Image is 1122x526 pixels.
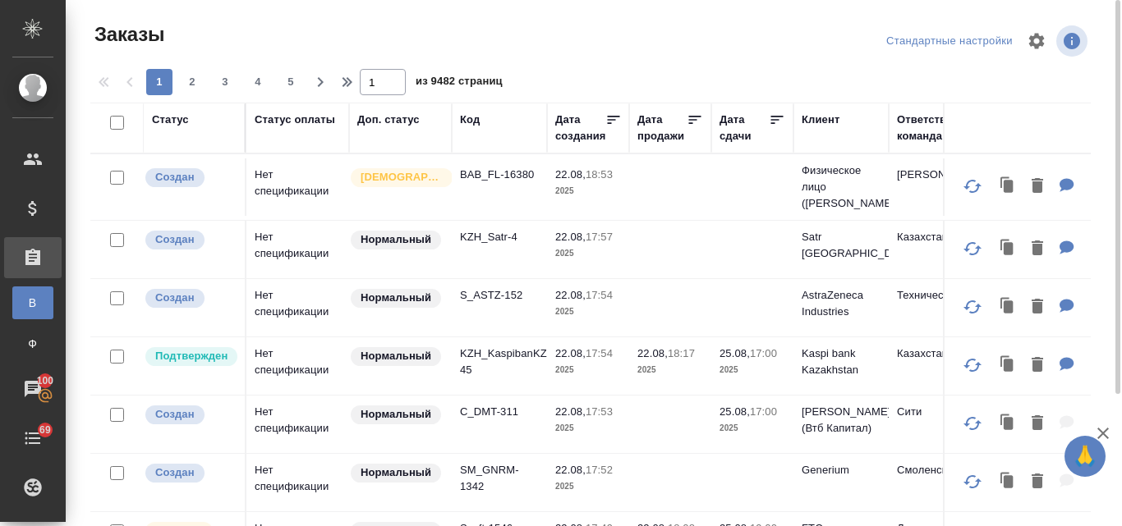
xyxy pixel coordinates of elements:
div: Статус по умолчанию для стандартных заказов [349,404,444,426]
td: Технический [889,279,984,336]
p: KZH_KaspibanKZ-45 [460,345,539,378]
button: 5 [278,69,304,95]
p: [DEMOGRAPHIC_DATA] [361,169,443,185]
p: Создан [155,406,195,423]
p: 17:53 [586,405,613,418]
td: Смоленская [889,454,984,511]
button: Удалить [1023,290,1051,324]
p: Создан [155,464,195,481]
button: Удалить [1023,232,1051,266]
div: Выставляется автоматически при создании заказа [144,287,237,309]
p: [PERSON_NAME] (Втб Капитал) [802,404,881,437]
div: Статус по умолчанию для стандартных заказов [349,229,444,251]
p: 2025 [637,362,703,378]
button: Клонировать [992,290,1023,324]
div: Статус по умолчанию для стандартных заказов [349,462,444,484]
span: Посмотреть информацию [1056,25,1091,57]
td: Нет спецификации [246,396,349,453]
p: 22.08, [555,405,586,418]
button: Удалить [1023,465,1051,499]
p: 17:54 [586,289,613,301]
button: Удалить [1023,349,1051,382]
span: В [21,295,45,311]
a: 100 [4,368,62,409]
button: Клонировать [992,349,1023,382]
button: Удалить [1023,407,1051,441]
p: 2025 [720,362,785,378]
button: 4 [245,69,271,95]
p: 2025 [555,478,621,495]
p: 25.08, [720,347,750,359]
div: Код [460,112,480,128]
a: В [12,286,53,319]
div: Доп. статус [357,112,420,128]
p: Физическое лицо ([PERSON_NAME]) [802,162,881,212]
a: 69 [4,418,62,459]
div: Клиент [802,112,839,128]
p: BAB_FL-16380 [460,167,539,183]
button: Обновить [953,462,992,501]
p: Создан [155,169,195,185]
button: 2 [179,69,205,95]
p: 17:00 [750,347,777,359]
p: KZH_Satr-4 [460,229,539,245]
p: 2025 [720,420,785,437]
span: Настроить таблицу [1017,21,1056,61]
p: Kaspi bank Kazakhstan [802,345,881,378]
div: split button [882,29,1017,54]
td: Нет спецификации [246,221,349,278]
span: из 9482 страниц [416,71,503,95]
div: Статус [152,112,189,128]
div: Ответственная команда [897,112,978,144]
a: Ф [12,327,53,360]
button: Клонировать [992,232,1023,266]
button: 🙏 [1065,436,1106,477]
button: Обновить [953,404,992,443]
p: 17:54 [586,347,613,359]
p: Создан [155,231,195,248]
span: 2 [179,74,205,90]
span: Заказы [90,21,164,48]
button: Удалить [1023,170,1051,204]
p: 22.08, [555,347,586,359]
p: Нормальный [361,406,431,423]
p: SM_GNRM-1342 [460,462,539,495]
td: Нет спецификации [246,454,349,511]
p: Нормальный [361,231,431,248]
p: Generium [802,462,881,478]
p: Нормальный [361,290,431,306]
p: 18:53 [586,168,613,181]
div: Статус по умолчанию для стандартных заказов [349,287,444,309]
p: 18:17 [668,347,695,359]
td: Сити [889,396,984,453]
span: 5 [278,74,304,90]
div: Статус оплаты [255,112,335,128]
td: Казахстан [889,337,984,395]
p: Подтвержден [155,348,228,364]
p: C_DMT-311 [460,404,539,420]
div: Выставляет КМ после уточнения всех необходимых деталей и получения согласия клиента на запуск. С ... [144,345,237,368]
p: 17:00 [750,405,777,418]
span: 🙏 [1071,439,1099,473]
button: 3 [212,69,238,95]
td: Казахстан [889,221,984,278]
p: 2025 [555,304,621,320]
button: Обновить [953,345,992,385]
p: 22.08, [555,231,586,243]
button: Обновить [953,167,992,206]
p: S_ASTZ-152 [460,287,539,304]
p: Нормальный [361,348,431,364]
p: 25.08, [720,405,750,418]
td: [PERSON_NAME] [889,158,984,216]
div: Выставляется автоматически при создании заказа [144,462,237,484]
div: Статус по умолчанию для стандартных заказов [349,345,444,368]
div: Выставляется автоматически при создании заказа [144,404,237,426]
p: 2025 [555,420,621,437]
div: Дата сдачи [720,112,769,144]
td: Нет спецификации [246,158,349,216]
button: Для КМ: от КВ на английский нотариальное заверение до вечера понедельника - утра вторника по врем... [1051,170,1083,204]
span: 3 [212,74,238,90]
div: Выставляется автоматически для первых 3 заказов нового контактного лица. Особое внимание [349,167,444,189]
p: 22.08, [555,464,586,476]
button: Клонировать [992,170,1023,204]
